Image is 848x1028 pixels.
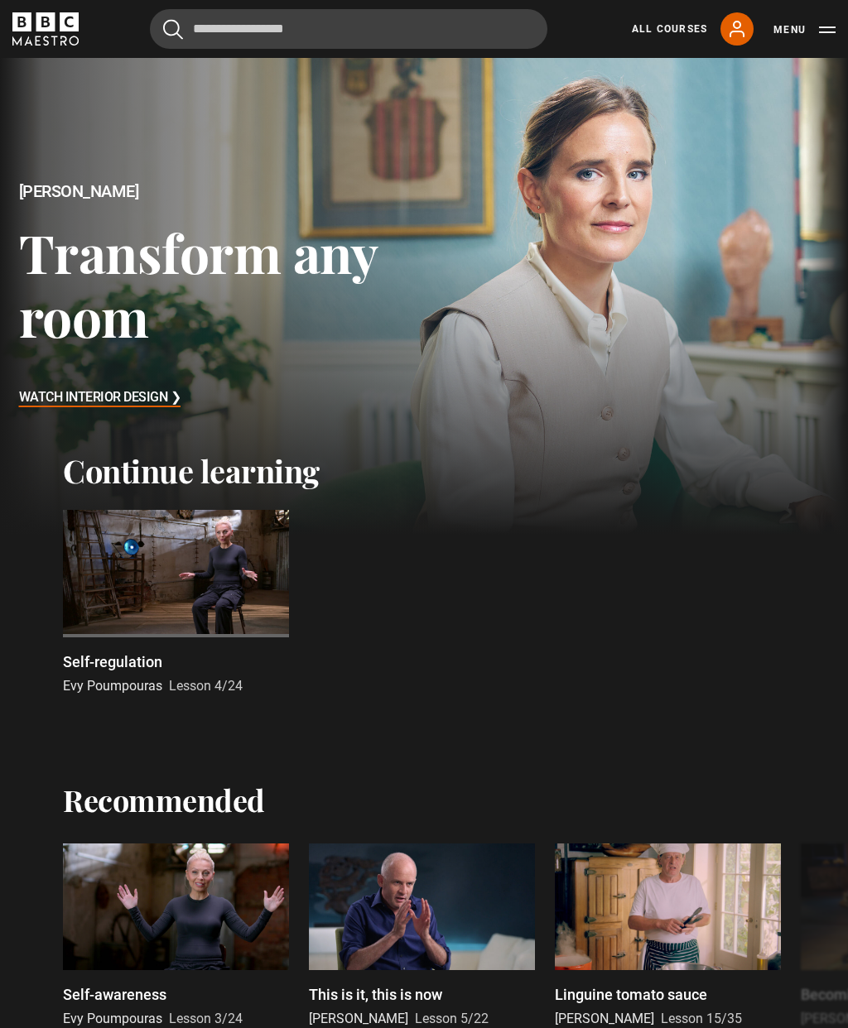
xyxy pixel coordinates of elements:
span: Evy Poumpouras [63,678,162,694]
button: Toggle navigation [773,22,836,38]
h2: Continue learning [63,452,785,490]
span: [PERSON_NAME] [309,1011,408,1026]
button: Submit the search query [163,19,183,40]
svg: BBC Maestro [12,12,79,46]
h2: Recommended [63,782,265,817]
span: Lesson 5/22 [415,1011,489,1026]
p: Linguine tomato sauce [555,983,707,1006]
span: Lesson 15/35 [661,1011,742,1026]
h2: [PERSON_NAME] [19,182,425,201]
p: This is it, this is now [309,983,442,1006]
h3: Transform any room [19,220,425,348]
span: Lesson 4/24 [169,678,243,694]
input: Search [150,9,547,49]
a: Self-regulation Evy Poumpouras Lesson 4/24 [63,510,289,696]
h3: Watch Interior Design ❯ [19,386,181,411]
span: [PERSON_NAME] [555,1011,654,1026]
p: Self-awareness [63,983,166,1006]
span: Evy Poumpouras [63,1011,162,1026]
span: Lesson 3/24 [169,1011,243,1026]
a: All Courses [632,22,707,36]
p: Self-regulation [63,651,162,673]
